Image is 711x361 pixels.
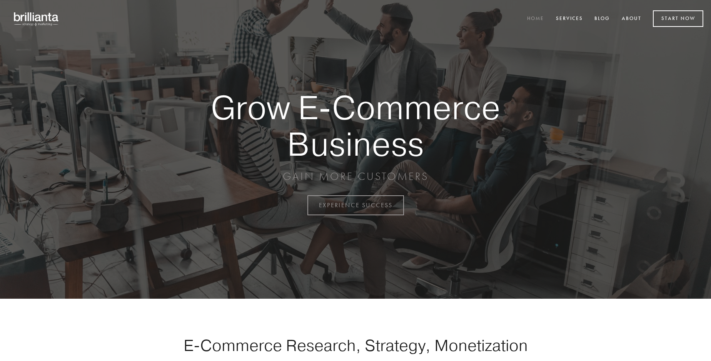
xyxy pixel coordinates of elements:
a: Blog [589,13,615,25]
p: GAIN MORE CUSTOMERS [184,170,527,183]
img: brillianta - research, strategy, marketing [8,8,65,30]
a: Services [551,13,588,25]
a: About [617,13,646,25]
h1: E-Commerce Research, Strategy, Monetization [159,336,552,355]
strong: Grow E-Commerce Business [184,89,527,162]
a: EXPERIENCE SUCCESS [307,195,404,215]
a: Start Now [653,10,703,27]
a: Home [522,13,549,25]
